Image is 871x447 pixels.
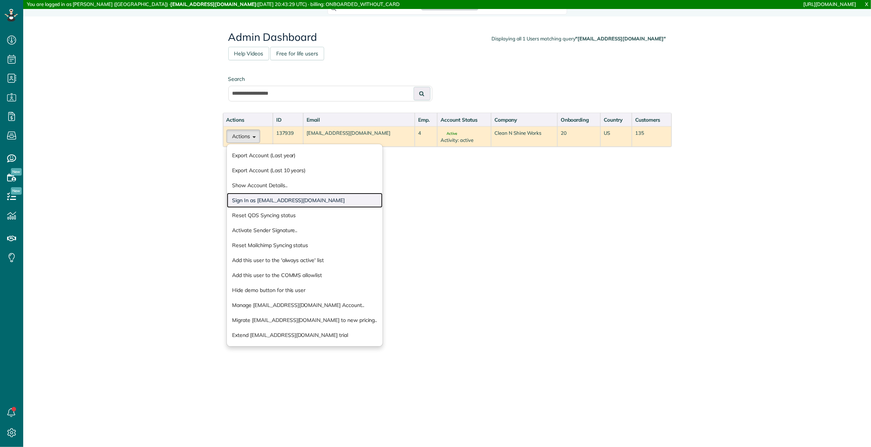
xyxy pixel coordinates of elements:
a: Hide demo button for this user [227,283,383,298]
td: 20 [557,126,600,147]
a: Extend [EMAIL_ADDRESS][DOMAIN_NAME] trial [227,328,383,343]
h2: Admin Dashboard [228,31,666,43]
a: Reset Mailchimp Syncing status [227,238,383,253]
a: Show Account Details.. [227,178,383,193]
a: Help Videos [228,47,269,60]
td: 137939 [273,126,303,147]
a: Add this user to the COMMS allowlist [227,268,383,283]
a: Export Account (Last year) [227,148,383,163]
td: 4 [415,126,437,147]
a: Export Account (Last 10 years) [227,163,383,178]
a: Activate Sender Signature.. [227,223,383,238]
strong: "[EMAIL_ADDRESS][DOMAIN_NAME]" [576,36,666,42]
td: [EMAIL_ADDRESS][DOMAIN_NAME] [303,126,415,147]
span: Active [441,132,457,136]
td: Clean N Shine Works [491,126,557,147]
div: ID [276,116,300,124]
a: Reset QDS Syncing status [227,208,383,223]
div: Account Status [441,116,488,124]
div: Country [604,116,628,124]
button: Actions [226,130,260,143]
label: Search [228,75,432,83]
div: Email [307,116,411,124]
div: Onboarding [561,116,597,124]
a: [URL][DOMAIN_NAME] [804,1,856,7]
div: Emp. [418,116,434,124]
td: US [600,126,632,147]
div: Customers [635,116,668,124]
div: Company [494,116,554,124]
a: Add this user to the 'always active' list [227,253,383,268]
span: New [11,187,22,195]
div: Activity: active [441,137,488,144]
a: Sign In as [EMAIL_ADDRESS][DOMAIN_NAME] [227,193,383,208]
div: Actions [226,116,269,124]
div: Displaying all 1 Users matching query [491,35,666,42]
a: Free for life users [270,47,324,60]
strong: [EMAIL_ADDRESS][DOMAIN_NAME] [170,1,256,7]
a: Migrate [EMAIL_ADDRESS][DOMAIN_NAME] to new pricing.. [227,313,383,328]
a: Manage [EMAIL_ADDRESS][DOMAIN_NAME] Account.. [227,298,383,313]
td: 135 [632,126,671,147]
span: New [11,168,22,176]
